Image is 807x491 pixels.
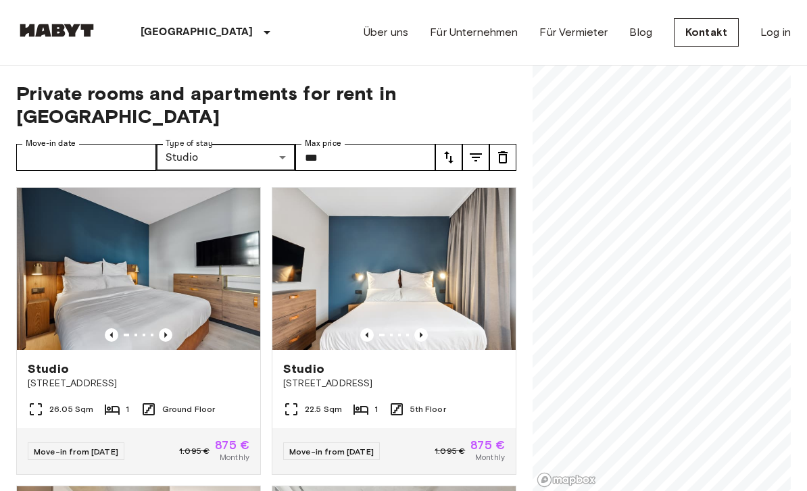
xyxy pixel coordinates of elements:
a: Für Unternehmen [430,24,518,41]
span: Move-in from [DATE] [289,446,374,457]
a: Über uns [364,24,408,41]
span: Private rooms and apartments for rent in [GEOGRAPHIC_DATA] [16,82,516,128]
label: Max price [305,138,341,149]
span: Ground Floor [162,403,216,415]
span: 26.05 Sqm [49,403,93,415]
button: Previous image [105,328,118,342]
span: 1 [126,403,129,415]
a: Blog [629,24,652,41]
p: [GEOGRAPHIC_DATA] [141,24,253,41]
img: Marketing picture of unit DE-01-482-509-01 [272,188,516,350]
span: 875 € [470,439,505,451]
label: Type of stay [166,138,213,149]
a: Marketing picture of unit DE-01-482-509-01Previous imagePrevious imageStudio[STREET_ADDRESS]22.5 ... [272,187,516,475]
span: Studio [28,361,69,377]
button: tune [489,144,516,171]
span: Move-in from [DATE] [34,446,118,457]
span: [STREET_ADDRESS] [283,377,505,390]
button: Previous image [414,328,428,342]
span: Monthly [475,451,505,463]
a: Marketing picture of unit DE-01-482-014-01Previous imagePrevious imageStudio[STREET_ADDRESS]26.05... [16,187,261,475]
span: Monthly [220,451,249,463]
button: tune [462,144,489,171]
label: Move-in date [26,138,76,149]
button: tune [435,144,462,171]
span: 875 € [215,439,249,451]
span: [STREET_ADDRESS] [28,377,249,390]
a: Kontakt [674,18,739,47]
a: Log in [760,24,791,41]
div: Studio [156,144,296,171]
a: Für Vermieter [539,24,608,41]
input: Choose date [16,144,156,171]
span: 1 [374,403,378,415]
button: Previous image [360,328,374,342]
a: Mapbox logo [537,472,596,488]
button: Previous image [159,328,172,342]
span: 1.095 € [435,445,465,457]
span: 1.095 € [179,445,210,457]
span: 22.5 Sqm [305,403,342,415]
img: Habyt [16,24,97,37]
span: Studio [283,361,324,377]
span: 5th Floor [410,403,445,415]
img: Marketing picture of unit DE-01-482-014-01 [17,188,260,350]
